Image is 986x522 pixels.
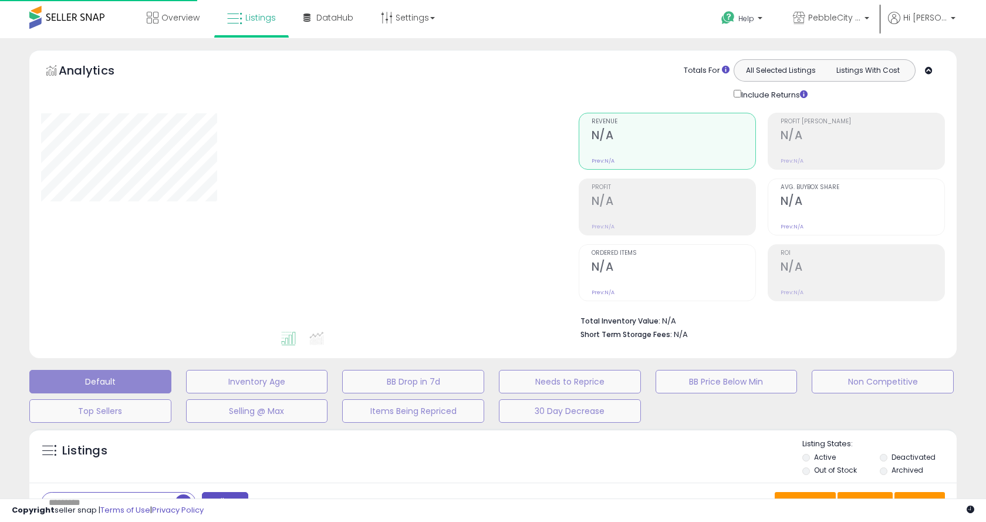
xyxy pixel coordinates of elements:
[580,313,936,327] li: N/A
[725,87,822,101] div: Include Returns
[781,119,944,125] span: Profit [PERSON_NAME]
[592,223,614,230] small: Prev: N/A
[186,399,328,423] button: Selling @ Max
[12,505,204,516] div: seller snap | |
[592,194,755,210] h2: N/A
[808,12,861,23] span: PebbleCity Store
[824,63,911,78] button: Listings With Cost
[342,399,484,423] button: Items Being Repriced
[592,157,614,164] small: Prev: N/A
[499,370,641,393] button: Needs to Reprice
[674,329,688,340] span: N/A
[781,260,944,276] h2: N/A
[59,62,137,82] h5: Analytics
[737,63,825,78] button: All Selected Listings
[781,250,944,257] span: ROI
[721,11,735,25] i: Get Help
[316,12,353,23] span: DataHub
[499,399,641,423] button: 30 Day Decrease
[656,370,798,393] button: BB Price Below Min
[888,12,955,38] a: Hi [PERSON_NAME]
[29,399,171,423] button: Top Sellers
[781,129,944,144] h2: N/A
[781,157,803,164] small: Prev: N/A
[903,12,947,23] span: Hi [PERSON_NAME]
[592,129,755,144] h2: N/A
[592,250,755,257] span: Ordered Items
[580,316,660,326] b: Total Inventory Value:
[781,289,803,296] small: Prev: N/A
[12,504,55,516] strong: Copyright
[712,2,774,38] a: Help
[738,14,754,23] span: Help
[592,184,755,191] span: Profit
[592,260,755,276] h2: N/A
[812,370,954,393] button: Non Competitive
[580,329,672,339] b: Short Term Storage Fees:
[186,370,328,393] button: Inventory Age
[29,370,171,393] button: Default
[161,12,200,23] span: Overview
[592,119,755,125] span: Revenue
[684,65,730,76] div: Totals For
[592,289,614,296] small: Prev: N/A
[781,194,944,210] h2: N/A
[781,223,803,230] small: Prev: N/A
[781,184,944,191] span: Avg. Buybox Share
[245,12,276,23] span: Listings
[342,370,484,393] button: BB Drop in 7d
